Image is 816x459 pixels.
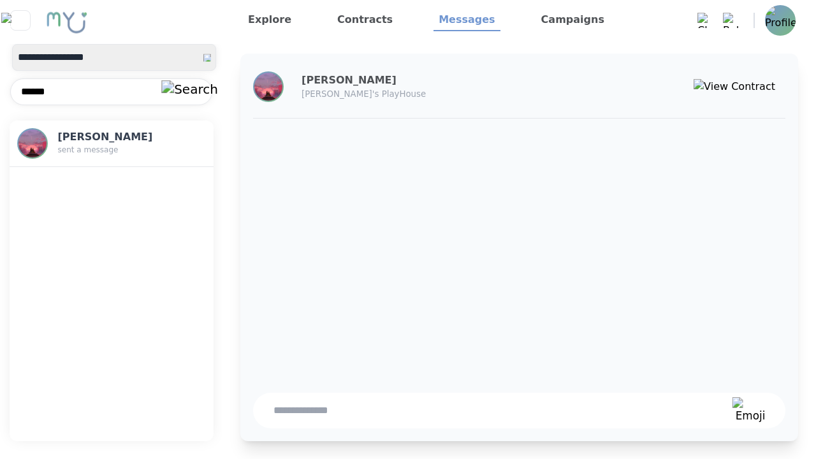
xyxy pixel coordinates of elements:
img: Emoji [732,397,769,424]
img: Close sidebar [1,13,39,28]
img: Search [161,80,218,99]
img: Profile [254,73,282,101]
a: Explore [243,10,296,31]
h3: [PERSON_NAME] [302,73,532,88]
p: [PERSON_NAME]'s PlayHouse [302,88,532,101]
button: Profile[PERSON_NAME]sent a message [10,120,214,167]
a: Campaigns [536,10,609,31]
h3: [PERSON_NAME] [58,129,169,145]
a: Contracts [332,10,398,31]
a: Messages [433,10,500,31]
img: View Contract [694,79,775,94]
img: Profile [18,129,47,157]
p: sent a message [58,145,169,155]
img: Chat [697,13,713,28]
img: Bell [723,13,738,28]
img: Profile [765,5,796,36]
